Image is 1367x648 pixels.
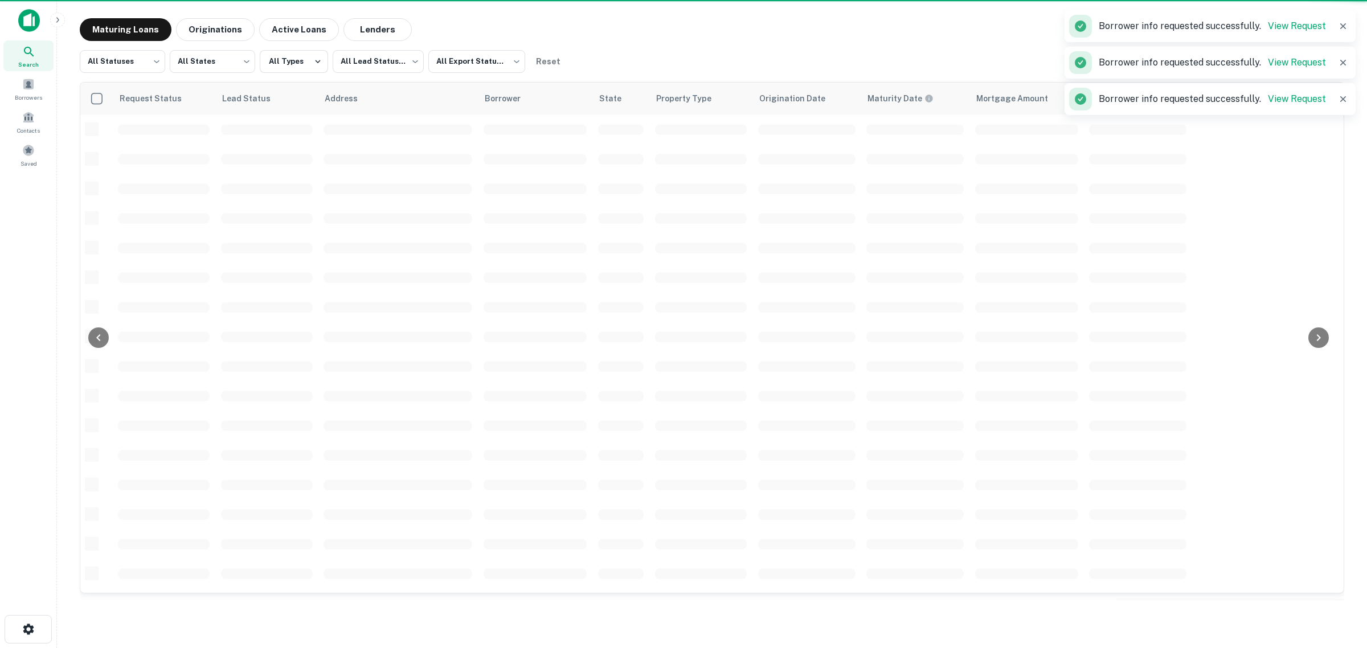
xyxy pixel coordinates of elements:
[222,92,285,105] span: Lead Status
[861,83,969,114] th: Maturity dates displayed may be estimated. Please contact the lender for the most accurate maturi...
[176,18,255,41] button: Originations
[752,83,861,114] th: Origination Date
[599,92,636,105] span: State
[592,83,649,114] th: State
[325,92,373,105] span: Address
[170,47,255,76] div: All States
[15,93,42,102] span: Borrowers
[1268,20,1326,31] a: View Request
[260,50,328,73] button: All Types
[976,92,1063,105] span: Mortgage Amount
[478,83,592,114] th: Borrower
[485,92,535,105] span: Borrower
[3,73,54,104] a: Borrowers
[17,126,40,135] span: Contacts
[867,92,922,105] h6: Maturity Date
[1099,19,1326,33] p: Borrower info requested successfully.
[1268,57,1326,68] a: View Request
[215,83,318,114] th: Lead Status
[867,92,948,105] span: Maturity dates displayed may be estimated. Please contact the lender for the most accurate maturi...
[112,83,215,114] th: Request Status
[530,50,566,73] button: Reset
[21,159,37,168] span: Saved
[969,83,1084,114] th: Mortgage Amount
[1099,92,1326,106] p: Borrower info requested successfully.
[18,60,39,69] span: Search
[80,47,165,76] div: All Statuses
[259,18,339,41] button: Active Loans
[759,92,840,105] span: Origination Date
[867,92,934,105] div: Maturity dates displayed may be estimated. Please contact the lender for the most accurate maturi...
[649,83,752,114] th: Property Type
[119,92,197,105] span: Request Status
[343,18,412,41] button: Lenders
[3,40,54,71] a: Search
[318,83,478,114] th: Address
[1310,557,1367,612] iframe: Chat Widget
[656,92,726,105] span: Property Type
[80,18,171,41] button: Maturing Loans
[1268,93,1326,104] a: View Request
[1099,56,1326,69] p: Borrower info requested successfully.
[3,106,54,137] a: Contacts
[18,9,40,32] img: capitalize-icon.png
[3,140,54,170] a: Saved
[428,47,525,76] div: All Export Statuses
[333,47,424,76] div: All Lead Statuses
